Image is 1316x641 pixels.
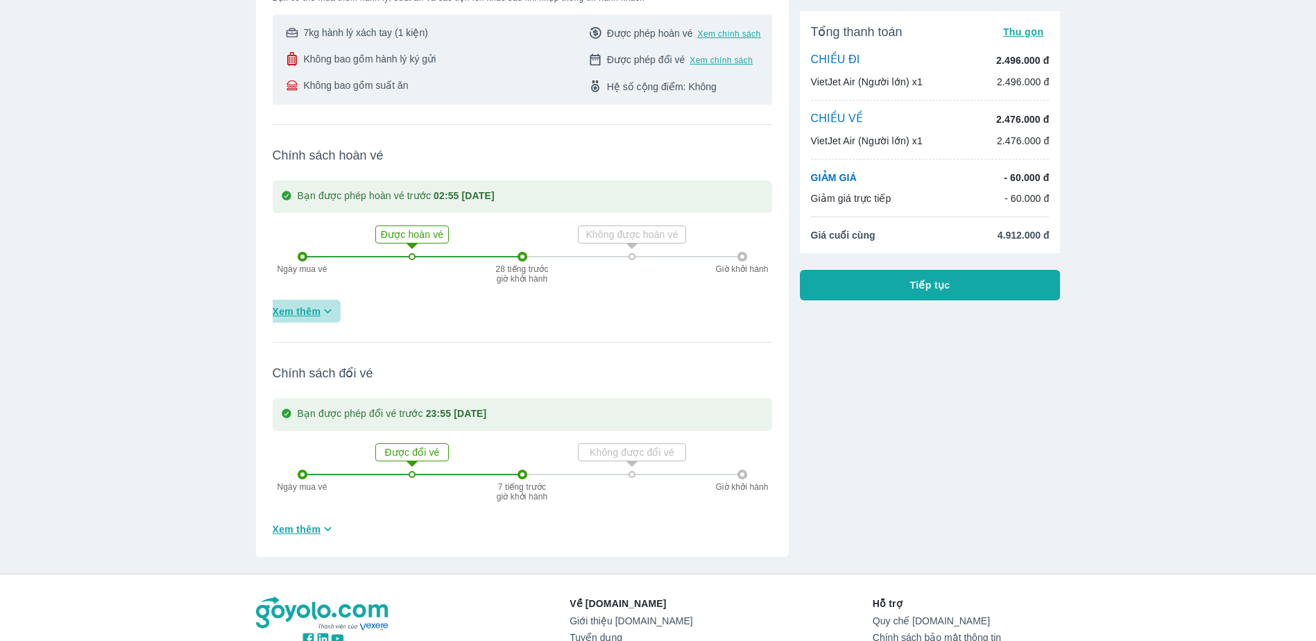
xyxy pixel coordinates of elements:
[273,147,772,164] span: Chính sách hoàn vé
[811,134,923,148] p: VietJet Air (Người lớn) x1
[495,264,550,284] p: 28 tiếng trước giờ khởi hành
[698,28,761,40] button: Xem chính sách
[997,75,1050,89] p: 2.496.000 đ
[298,407,487,422] p: Bạn được phép đổi vé trước
[303,26,427,40] span: 7kg hành lý xách tay (1 kiện)
[267,518,341,540] button: Xem thêm
[998,228,1050,242] span: 4.912.000 đ
[811,24,903,40] span: Tổng thanh toán
[711,482,774,492] p: Giờ khởi hành
[910,278,950,292] span: Tiếp tục
[273,305,321,318] span: Xem thêm
[996,53,1049,67] p: 2.496.000 đ
[811,112,864,127] p: CHIỀU VỀ
[426,408,487,419] strong: 23:55 [DATE]
[997,134,1050,148] p: 2.476.000 đ
[580,445,684,459] p: Không được đổi vé
[570,597,692,610] p: Về [DOMAIN_NAME]
[811,75,923,89] p: VietJet Air (Người lớn) x1
[811,53,860,68] p: CHIỀU ĐI
[271,264,334,274] p: Ngày mua vé
[1004,171,1049,185] p: - 60.000 đ
[607,53,685,67] span: Được phép đổi vé
[256,597,391,631] img: logo
[690,55,753,66] button: Xem chính sách
[271,482,334,492] p: Ngày mua vé
[998,22,1050,42] button: Thu gọn
[1003,26,1044,37] span: Thu gọn
[996,112,1049,126] p: 2.476.000 đ
[873,615,1061,626] a: Quy chế [DOMAIN_NAME]
[800,270,1061,300] button: Tiếp tục
[570,615,692,626] a: Giới thiệu [DOMAIN_NAME]
[811,171,857,185] p: GIẢM GIÁ
[811,228,875,242] span: Giá cuối cùng
[298,189,495,205] p: Bạn được phép hoàn vé trước
[377,445,447,459] p: Được đổi vé
[811,191,891,205] p: Giảm giá trực tiếp
[607,80,717,94] span: Hệ số cộng điểm: Không
[873,597,1061,610] p: Hỗ trợ
[434,190,495,201] strong: 02:55 [DATE]
[303,52,436,66] span: Không bao gồm hành lý ký gửi
[495,482,550,502] p: 7 tiếng trước giờ khởi hành
[273,365,772,382] span: Chính sách đổi vé
[267,300,341,323] button: Xem thêm
[1005,191,1050,205] p: - 60.000 đ
[377,228,447,241] p: Được hoàn vé
[273,522,321,536] span: Xem thêm
[580,228,684,241] p: Không được hoàn vé
[607,26,693,40] span: Được phép hoàn vé
[711,264,774,274] p: Giờ khởi hành
[303,78,408,92] span: Không bao gồm suất ăn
